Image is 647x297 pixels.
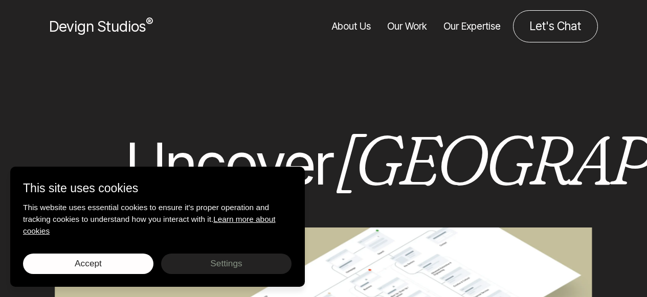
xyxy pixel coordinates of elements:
[513,10,598,42] a: Contact us about your project
[23,254,153,274] button: Accept
[161,254,292,274] button: Settings
[387,10,427,42] a: Our Work
[49,17,153,35] span: Devign Studios
[23,201,292,237] p: This website uses essential cookies to ensure it's proper operation and tracking cookies to under...
[23,179,292,197] p: This site uses cookies
[126,132,521,195] h1: Uncover
[443,10,501,42] a: Our Expertise
[332,10,371,42] a: About Us
[49,15,153,37] a: Devign Studios® Homepage
[75,258,102,268] span: Accept
[210,258,242,268] span: Settings
[146,15,153,29] sup: ®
